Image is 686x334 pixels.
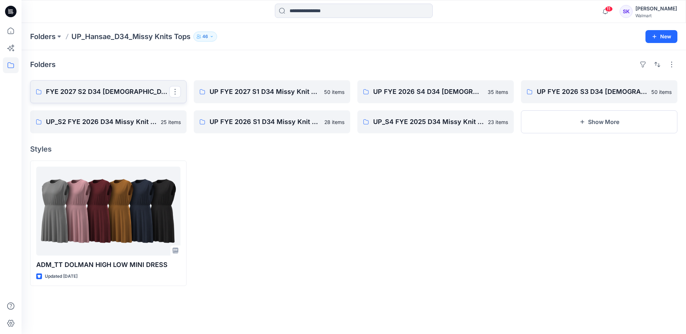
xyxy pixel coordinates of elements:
[46,117,156,127] p: UP_S2 FYE 2026 D34 Missy Knit Tops
[651,88,672,96] p: 50 items
[194,80,350,103] a: UP FYE 2027 S1 D34 Missy Knit Tops50 items
[161,118,181,126] p: 25 items
[210,117,320,127] p: UP FYE 2026 S1 D34 Missy Knit Tops Hansae
[46,87,169,97] p: FYE 2027 S2 D34 [DEMOGRAPHIC_DATA] Tops - Hansae
[357,110,514,133] a: UP_S4 FYE 2025 D34 Missy Knit Tops23 items
[36,167,180,256] a: ADM_TT DOLMAN HIGH LOW MINI DRESS
[605,6,613,12] span: 11
[373,117,484,127] p: UP_S4 FYE 2025 D34 Missy Knit Tops
[620,5,633,18] div: SK
[537,87,647,97] p: UP FYE 2026 S3 D34 [DEMOGRAPHIC_DATA] Knit Tops Hansae
[71,32,191,42] p: UP_Hansae_D34_Missy Knits Tops
[210,87,320,97] p: UP FYE 2027 S1 D34 Missy Knit Tops
[635,4,677,13] div: [PERSON_NAME]
[202,33,208,40] p: 46
[373,87,483,97] p: UP FYE 2026 S4 D34 [DEMOGRAPHIC_DATA] Knit Tops_ Hansae
[324,118,344,126] p: 28 items
[45,273,77,280] p: Updated [DATE]
[645,30,677,43] button: New
[30,110,187,133] a: UP_S2 FYE 2026 D34 Missy Knit Tops25 items
[30,145,677,153] h4: Styles
[324,88,344,96] p: 50 items
[357,80,514,103] a: UP FYE 2026 S4 D34 [DEMOGRAPHIC_DATA] Knit Tops_ Hansae35 items
[488,88,508,96] p: 35 items
[30,80,187,103] a: FYE 2027 S2 D34 [DEMOGRAPHIC_DATA] Tops - Hansae
[194,110,350,133] a: UP FYE 2026 S1 D34 Missy Knit Tops Hansae28 items
[635,13,677,18] div: Walmart
[30,32,56,42] a: Folders
[488,118,508,126] p: 23 items
[521,80,677,103] a: UP FYE 2026 S3 D34 [DEMOGRAPHIC_DATA] Knit Tops Hansae50 items
[193,32,217,42] button: 46
[36,260,180,270] p: ADM_TT DOLMAN HIGH LOW MINI DRESS
[30,60,56,69] h4: Folders
[521,110,677,133] button: Show More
